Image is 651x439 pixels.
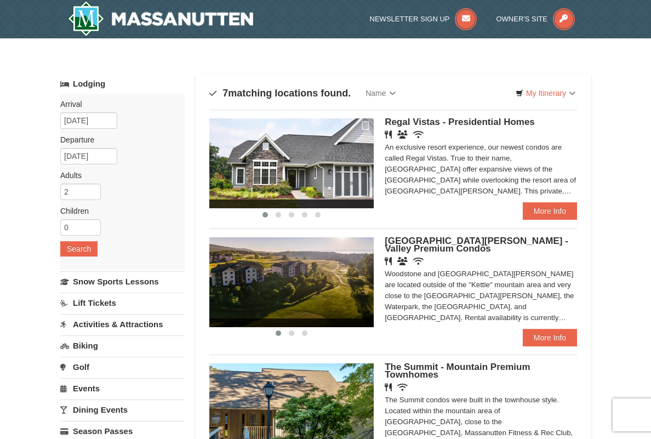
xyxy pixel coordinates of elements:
[523,202,577,220] a: More Info
[413,130,424,139] i: Wireless Internet (free)
[60,134,176,145] label: Departure
[60,241,98,256] button: Search
[60,99,176,110] label: Arrival
[509,85,583,101] a: My Itinerary
[496,15,575,23] a: Owner's Site
[385,269,577,323] div: Woodstone and [GEOGRAPHIC_DATA][PERSON_NAME] are located outside of the "Kettle" mountain area an...
[60,335,185,356] a: Biking
[60,170,176,181] label: Adults
[60,293,185,313] a: Lift Tickets
[60,378,185,398] a: Events
[385,117,535,127] span: Regal Vistas - Presidential Homes
[60,74,185,94] a: Lodging
[385,362,530,380] span: The Summit - Mountain Premium Townhomes
[385,142,577,197] div: An exclusive resort experience, our newest condos are called Regal Vistas. True to their name, [G...
[397,130,408,139] i: Banquet Facilities
[370,15,450,23] span: Newsletter Sign Up
[413,257,424,265] i: Wireless Internet (free)
[385,236,568,254] span: [GEOGRAPHIC_DATA][PERSON_NAME] - Valley Premium Condos
[60,271,185,292] a: Snow Sports Lessons
[523,329,577,346] a: More Info
[60,206,176,216] label: Children
[385,130,392,139] i: Restaurant
[222,88,228,99] span: 7
[397,383,408,391] i: Wireless Internet (free)
[397,257,408,265] i: Banquet Facilities
[60,357,185,377] a: Golf
[385,257,392,265] i: Restaurant
[385,383,392,391] i: Restaurant
[68,1,253,36] img: Massanutten Resort Logo
[496,15,547,23] span: Owner's Site
[357,82,403,104] a: Name
[209,88,351,99] h4: matching locations found.
[370,15,477,23] a: Newsletter Sign Up
[60,400,185,420] a: Dining Events
[68,1,253,36] a: Massanutten Resort
[60,314,185,334] a: Activities & Attractions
